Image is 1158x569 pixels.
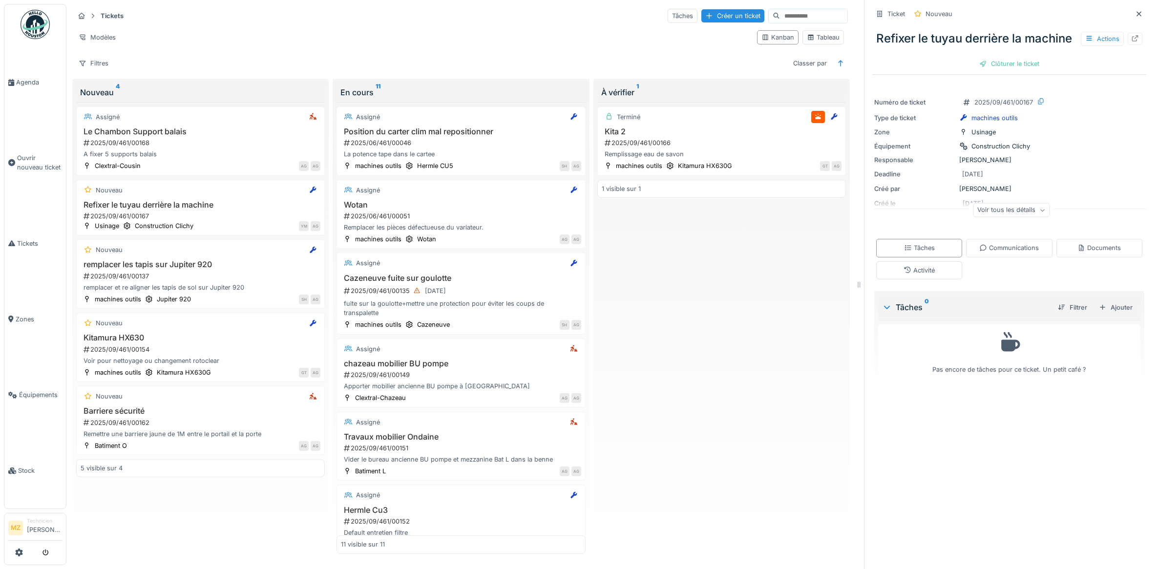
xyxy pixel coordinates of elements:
div: Assigné [356,112,380,122]
div: 2025/09/461/00152 [343,517,581,526]
div: AG [311,368,320,378]
div: En cours [340,86,581,98]
div: AG [571,393,581,403]
div: AG [311,161,320,171]
a: Équipements [4,357,66,433]
h3: Kita 2 [602,127,842,136]
div: Usinage [95,221,119,231]
div: AG [560,234,569,244]
div: Créer un ticket [701,9,764,22]
div: Technicien [27,517,62,525]
div: Voir tous les détails [973,203,1050,217]
div: AG [311,441,320,451]
div: Apporter mobilier ancienne BU pompe à [GEOGRAPHIC_DATA] [341,381,581,391]
div: 2025/09/461/00135 [343,285,581,297]
h3: chazeau mobilier BU pompe [341,359,581,368]
div: [PERSON_NAME] [874,155,1144,165]
div: 1 visible sur 1 [602,184,641,193]
div: AG [571,320,581,330]
div: Tâches [668,9,697,23]
span: Zones [16,315,62,324]
strong: Tickets [97,11,127,21]
h3: Le Chambon Support balais [81,127,320,136]
div: Assigné [356,344,380,354]
div: 2025/09/461/00168 [83,138,320,148]
div: 2025/09/461/00151 [343,443,581,453]
div: remplacer et re aligner les tapis de sol sur Jupiter 920 [81,283,320,292]
div: Documents [1077,243,1121,253]
div: 2025/09/461/00154 [83,345,320,354]
div: Tâches [904,243,935,253]
div: Remettre une barriere jaune de 1M entre le portail et la porte [81,429,320,439]
h3: Barriere sécurité [81,406,320,416]
div: machines outils [355,161,401,170]
div: Remplacer les pièces défectueuse du variateur. [341,223,581,232]
div: Batiment O [95,441,127,450]
div: Modèles [74,30,120,44]
div: Ajouter [1095,301,1137,314]
h3: Kitamura HX630 [81,333,320,342]
div: Filtrer [1054,301,1091,314]
div: SH [299,295,309,304]
div: Default entretien filtre [341,528,581,537]
div: AG [571,466,581,476]
sup: 1 [636,86,639,98]
div: machines outils [95,295,141,304]
div: machines outils [971,113,1018,123]
div: AG [311,221,320,231]
div: Activité [904,266,935,275]
div: GT [299,368,309,378]
h3: Hermle Cu3 [341,506,581,515]
div: Numéro de ticket [874,98,955,107]
div: [PERSON_NAME] [874,184,1144,193]
h3: Refixer le tuyau derrière la machine [81,200,320,210]
li: MZ [8,521,23,535]
div: SH [560,161,569,171]
div: Assigné [356,186,380,195]
div: AG [571,234,581,244]
div: AG [299,441,309,451]
div: Kitamura HX630G [157,368,211,377]
div: machines outils [95,368,141,377]
span: Agenda [16,78,62,87]
div: Nouveau [96,186,123,195]
div: Cazeneuve [417,320,450,329]
a: Zones [4,281,66,357]
div: AG [571,161,581,171]
div: Ticket [887,9,905,19]
div: 2025/09/461/00167 [83,211,320,221]
div: AG [299,161,309,171]
sup: 4 [116,86,120,98]
li: [PERSON_NAME] [27,517,62,538]
div: AG [311,295,320,304]
div: Nouveau [926,9,952,19]
div: Assigné [356,258,380,268]
div: Clextral-Cousin [95,161,141,170]
div: Classer par [789,56,831,70]
div: 5 visible sur 4 [81,464,123,473]
div: AG [560,393,569,403]
h3: Cazeneuve fuite sur goulotte [341,274,581,283]
div: SH [560,320,569,330]
div: Construction Clichy [971,142,1030,151]
div: [DATE] [962,169,983,179]
div: Nouveau [80,86,321,98]
div: Nouveau [96,318,123,328]
div: 2025/09/461/00149 [343,370,581,379]
div: 2025/09/461/00166 [604,138,842,148]
div: Jupiter 920 [157,295,191,304]
div: Zone [874,127,955,137]
div: Hermle CU5 [417,161,453,170]
div: machines outils [355,320,401,329]
div: Construction Clichy [135,221,193,231]
div: Actions [1081,32,1124,46]
div: Nouveau [96,392,123,401]
div: Type de ticket [874,113,955,123]
div: Clôturer le ticket [975,57,1043,70]
div: [DATE] [425,286,446,295]
div: Tableau [807,33,840,42]
div: Remplissage eau de savon [602,149,842,159]
div: machines outils [355,234,401,244]
a: Agenda [4,44,66,120]
div: La potence tape dans le cartee [341,149,581,159]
